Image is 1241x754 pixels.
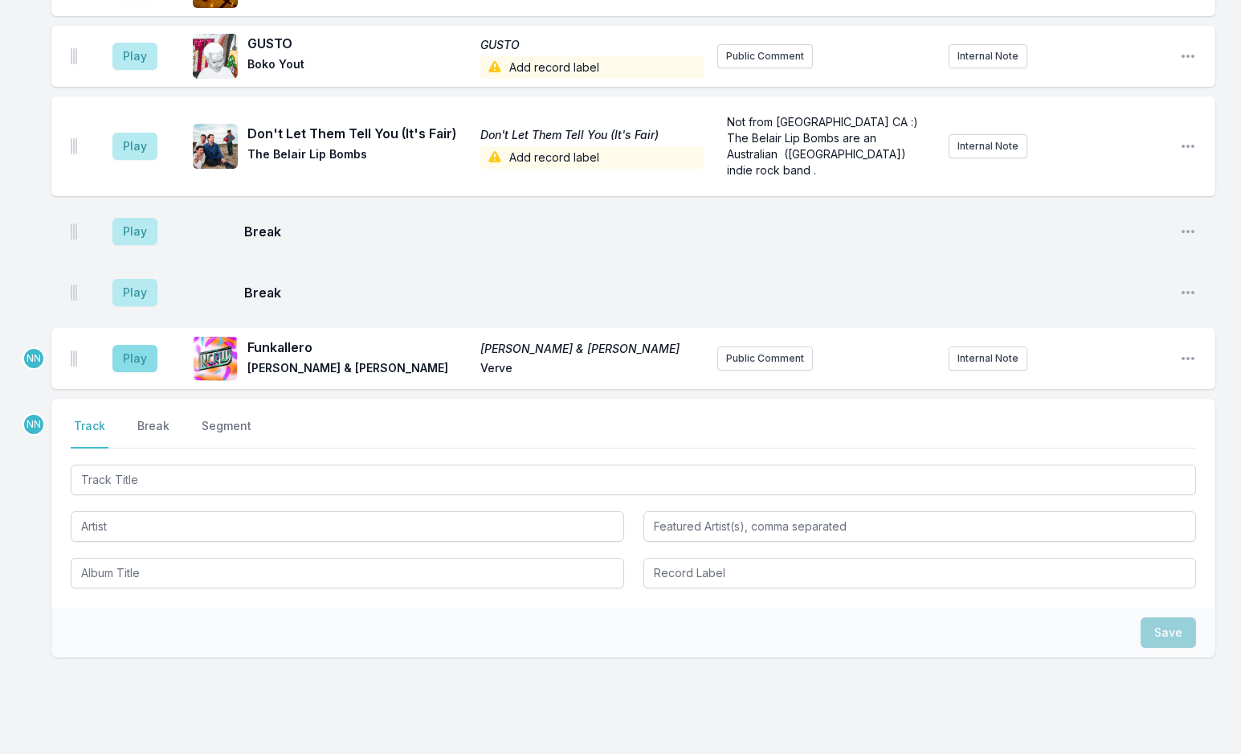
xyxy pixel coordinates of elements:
[22,347,45,370] p: Nassir Nassirzadeh
[71,48,77,64] img: Drag Handle
[134,418,173,449] button: Break
[112,43,157,70] button: Play
[247,56,471,79] span: Boko Yout
[643,511,1197,542] input: Featured Artist(s), comma separated
[949,346,1027,371] button: Internal Note
[1180,285,1196,301] button: Open playlist item options
[643,558,1197,588] input: Record Label
[71,138,77,154] img: Drag Handle
[71,223,77,240] img: Drag Handle
[1180,138,1196,154] button: Open playlist item options
[1180,48,1196,64] button: Open playlist item options
[193,336,238,381] img: Stan Getz & Bill Evans
[247,124,471,143] span: Don't Let Them Tell You (It's Fair)
[71,558,624,588] input: Album Title
[949,44,1027,68] button: Internal Note
[480,127,704,143] span: Don't Let Them Tell You (It's Fair)
[247,34,471,53] span: GUSTO
[22,413,45,436] p: Nassir Nassirzadeh
[112,279,157,306] button: Play
[198,418,255,449] button: Segment
[480,341,704,357] span: [PERSON_NAME] & [PERSON_NAME]
[480,146,704,169] span: Add record label
[71,511,624,542] input: Artist
[112,345,157,372] button: Play
[193,34,238,79] img: GUSTO
[71,285,77,301] img: Drag Handle
[727,115,918,129] span: Not from [GEOGRAPHIC_DATA] CA :)
[247,338,471,357] span: Funkallero
[1180,223,1196,240] button: Open playlist item options
[193,124,238,169] img: Don't Let Them Tell You (It's Fair)
[1141,617,1196,648] button: Save
[949,134,1027,158] button: Internal Note
[480,56,704,79] span: Add record label
[247,146,471,169] span: The Belair Lip Bombs
[717,346,813,371] button: Public Comment
[727,131,909,177] span: The Belair Lip Bombs are an Australian ([GEOGRAPHIC_DATA]) indie rock band .
[71,350,77,367] img: Drag Handle
[480,360,704,379] span: Verve
[112,218,157,245] button: Play
[1180,350,1196,367] button: Open playlist item options
[112,133,157,160] button: Play
[480,37,704,53] span: GUSTO
[244,222,1167,241] span: Break
[247,360,471,379] span: [PERSON_NAME] & [PERSON_NAME]
[71,465,1196,495] input: Track Title
[71,418,108,449] button: Track
[717,44,813,68] button: Public Comment
[244,283,1167,302] span: Break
